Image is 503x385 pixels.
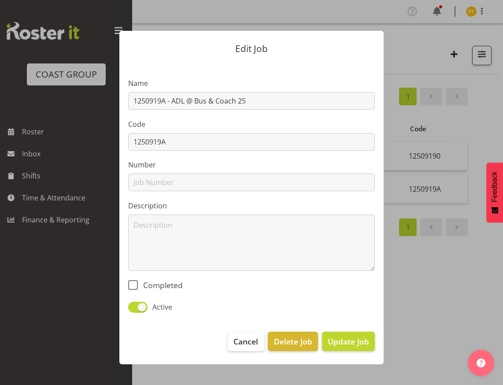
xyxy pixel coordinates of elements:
[148,302,172,312] span: Active
[128,119,375,130] label: Code
[274,336,312,347] span: Delete Job
[138,280,183,290] span: Completed
[477,359,485,367] img: help-xxl-2.png
[128,200,375,211] label: Description
[268,332,318,351] button: Delete Job
[128,133,375,151] input: Job Code
[128,92,375,110] input: Job Name
[128,159,375,170] label: Number
[328,336,369,347] span: Update Job
[233,336,258,347] span: Cancel
[128,44,375,53] p: Edit Job
[228,332,264,351] button: Cancel
[491,171,499,202] span: Feedback
[128,78,375,89] label: Name
[486,163,503,222] button: Feedback - Show survey
[128,174,375,191] input: Job Number
[322,332,375,351] button: Update Job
